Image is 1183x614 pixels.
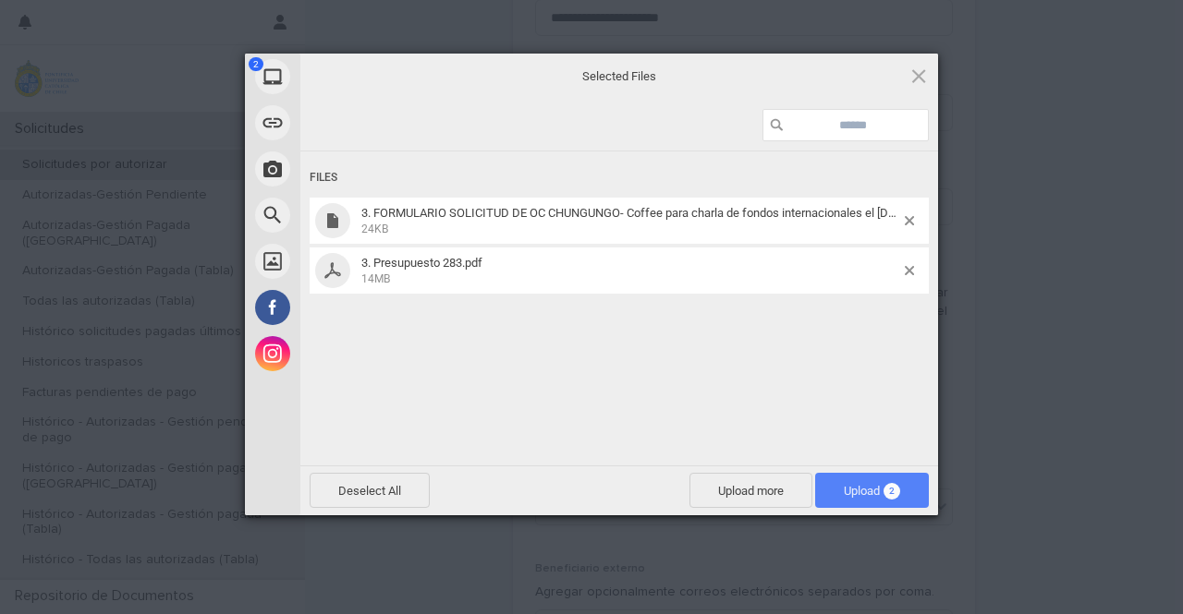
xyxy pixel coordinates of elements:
div: Link (URL) [245,100,467,146]
div: Files [310,161,929,195]
div: My Device [245,54,467,100]
span: 24KB [361,223,388,235]
span: 2 [249,57,263,71]
span: 2 [884,483,900,500]
span: Upload [815,473,929,508]
div: Facebook [245,284,467,331]
span: Selected Files [434,67,804,84]
div: Instagram [245,331,467,377]
div: Take Photo [245,146,467,192]
span: 3. Presupuesto 283.pdf [356,256,905,286]
div: Web Search [245,192,467,238]
span: Deselect All [310,473,430,508]
span: 3. FORMULARIO SOLICITUD DE OC CHUNGUNGO- Coffee para charla de fondos internacionales el 24-08-25... [356,206,905,236]
span: Upload more [689,473,812,508]
span: 14MB [361,272,390,285]
div: Unsplash [245,238,467,284]
span: 3. FORMULARIO SOLICITUD DE OC CHUNGUNGO- Coffee para charla de fondos internacionales el [DATE].xlsx [361,206,934,220]
span: Upload [844,484,900,498]
span: Click here or hit ESC to close picker [909,66,929,86]
span: 3. Presupuesto 283.pdf [361,256,482,270]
